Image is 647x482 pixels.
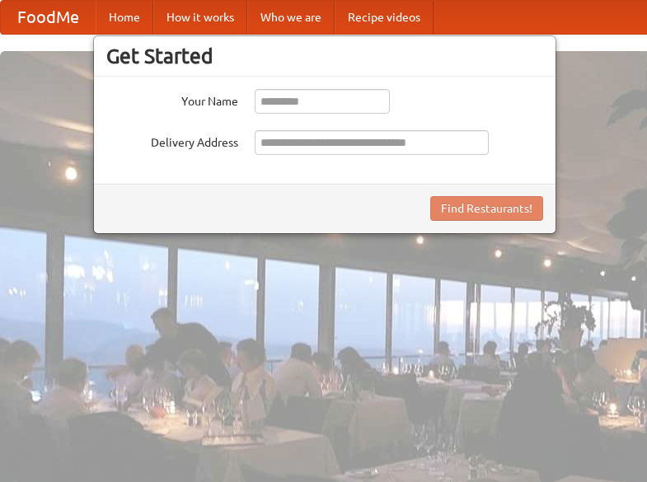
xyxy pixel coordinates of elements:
[153,1,247,34] a: How it works
[106,44,543,68] h3: Get Started
[335,1,434,34] a: Recipe videos
[1,1,96,34] a: FoodMe
[106,130,238,151] label: Delivery Address
[96,1,153,34] a: Home
[247,1,335,34] a: Who we are
[106,89,238,110] label: Your Name
[430,196,543,221] button: Find Restaurants!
